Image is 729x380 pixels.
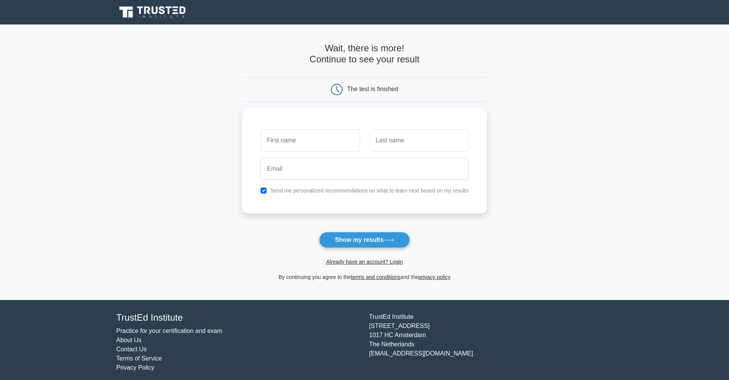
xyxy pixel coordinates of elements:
a: Contact Us [116,346,147,352]
div: The test is finished [347,86,398,92]
a: terms and conditions [351,274,400,280]
a: privacy policy [418,274,451,280]
h4: Wait, there is more! Continue to see your result [242,43,487,65]
a: About Us [116,337,142,343]
h4: TrustEd Institute [116,312,360,323]
div: By continuing you agree to the and the [238,272,491,282]
button: Show my results [319,232,410,248]
a: Practice for your certification and exam [116,328,223,334]
label: Send me personalized recommendations on what to learn next based on my results [270,188,469,194]
a: Terms of Service [116,355,162,362]
a: Privacy Policy [116,364,155,371]
div: TrustEd Institute [STREET_ADDRESS] 1017 HC Amsterdam The Netherlands [EMAIL_ADDRESS][DOMAIN_NAME] [365,312,618,372]
a: Already have an account? Login [326,259,403,265]
input: Email [260,158,469,180]
input: Last name [369,129,469,152]
input: First name [260,129,360,152]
